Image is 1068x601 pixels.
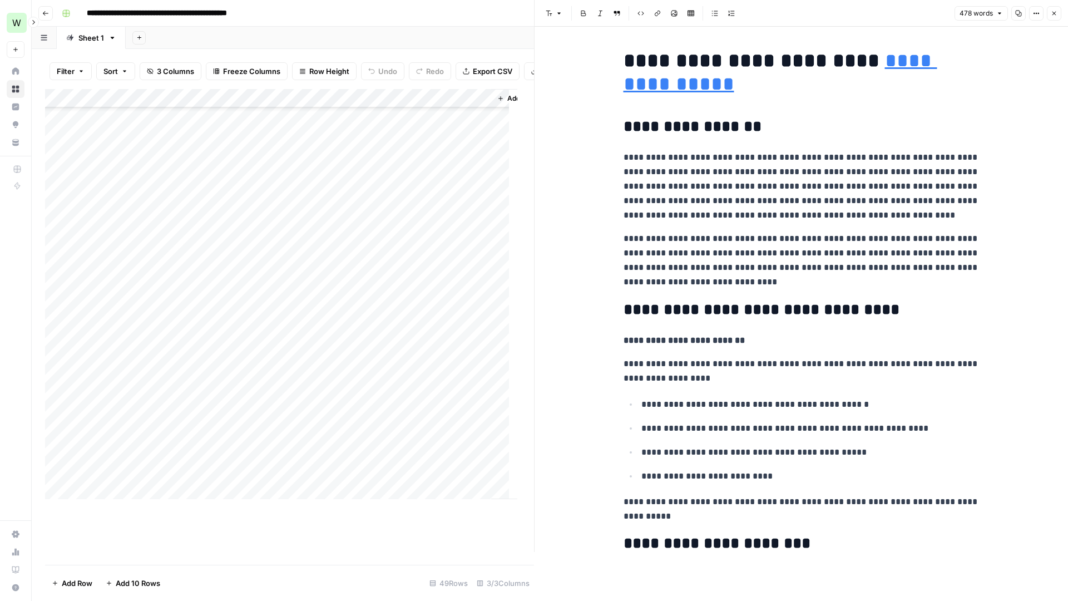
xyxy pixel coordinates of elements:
[140,62,201,80] button: 3 Columns
[955,6,1008,21] button: 478 words
[426,66,444,77] span: Redo
[7,543,24,561] a: Usage
[96,62,135,80] button: Sort
[78,32,104,43] div: Sheet 1
[206,62,288,80] button: Freeze Columns
[223,66,280,77] span: Freeze Columns
[62,578,92,589] span: Add Row
[7,561,24,579] a: Learning Hub
[493,91,551,106] button: Add Column
[7,62,24,80] a: Home
[292,62,357,80] button: Row Height
[116,578,160,589] span: Add 10 Rows
[12,16,21,29] span: W
[960,8,993,18] span: 478 words
[473,66,512,77] span: Export CSV
[409,62,451,80] button: Redo
[99,574,167,592] button: Add 10 Rows
[472,574,534,592] div: 3/3 Columns
[50,62,92,80] button: Filter
[57,66,75,77] span: Filter
[7,525,24,543] a: Settings
[309,66,349,77] span: Row Height
[361,62,404,80] button: Undo
[378,66,397,77] span: Undo
[7,579,24,597] button: Help + Support
[7,134,24,151] a: Your Data
[456,62,520,80] button: Export CSV
[7,116,24,134] a: Opportunities
[157,66,194,77] span: 3 Columns
[7,98,24,116] a: Insights
[425,574,472,592] div: 49 Rows
[507,93,546,104] span: Add Column
[57,27,126,49] a: Sheet 1
[103,66,118,77] span: Sort
[7,9,24,37] button: Workspace: Workspace1
[7,80,24,98] a: Browse
[45,574,99,592] button: Add Row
